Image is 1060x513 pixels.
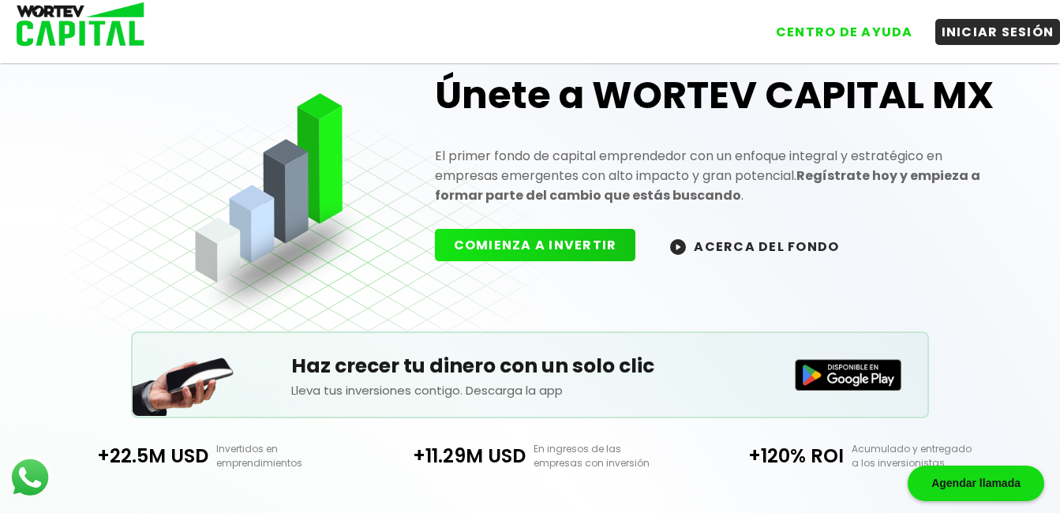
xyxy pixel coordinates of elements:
img: wortev-capital-acerca-del-fondo [670,239,686,255]
div: Agendar llamada [908,466,1044,501]
a: CENTRO DE AYUDA [754,7,920,45]
strong: Regístrate hoy y empieza a formar parte del cambio que estás buscando [435,167,980,204]
p: +120% ROI [689,442,844,470]
h5: Haz crecer tu dinero con un solo clic [291,351,768,381]
img: Disponible en Google Play [795,359,902,391]
p: Lleva tus inversiones contigo. Descarga la app [291,381,768,399]
p: Invertidos en emprendimientos [208,442,371,470]
button: CENTRO DE AYUDA [770,19,920,45]
button: COMIENZA A INVERTIR [435,229,636,261]
p: El primer fondo de capital emprendedor con un enfoque integral y estratégico en empresas emergent... [435,146,1007,205]
h1: Únete a WORTEV CAPITAL MX [435,70,1007,121]
p: +11.29M USD [371,442,526,470]
p: +22.5M USD [53,442,208,470]
p: Acumulado y entregado a los inversionistas [844,442,1006,470]
img: logos_whatsapp-icon.242b2217.svg [8,455,52,500]
img: Teléfono [133,338,235,416]
p: En ingresos de las empresas con inversión [526,442,688,470]
button: ACERCA DEL FONDO [651,229,858,263]
a: COMIENZA A INVERTIR [435,236,652,254]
